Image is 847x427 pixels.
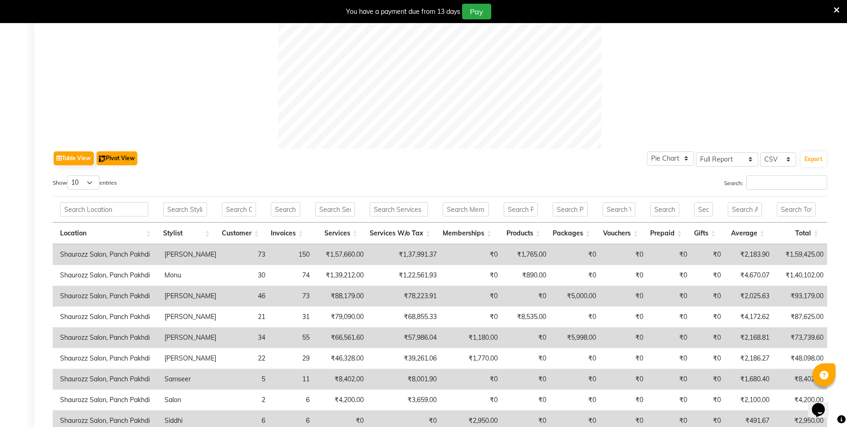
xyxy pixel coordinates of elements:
img: pivot.png [99,156,106,162]
td: 34 [224,327,273,348]
td: ₹0 [651,369,695,390]
td: ₹0 [695,307,728,327]
td: ₹890.00 [505,265,554,286]
td: 31 [273,307,317,327]
td: ₹5,998.00 [554,327,603,348]
td: Shaurozz Salon, Panch Pakhdi [53,369,157,390]
th: Location: activate to sort column ascending [53,223,156,244]
div: You have a payment due from 13 days [346,7,460,17]
th: Vouchers: activate to sort column ascending [595,223,643,244]
input: Search Invoices [271,202,300,217]
td: ₹0 [554,265,603,286]
td: ₹4,200.00 [777,390,831,410]
td: Samseer [157,369,224,390]
td: 6 [273,390,317,410]
th: Prepaid: activate to sort column ascending [643,223,687,244]
td: ₹0 [505,369,554,390]
th: Services W/o Tax: activate to sort column ascending [362,223,435,244]
iframe: chat widget [808,390,838,418]
td: ₹1,57,660.00 [317,244,371,265]
td: 29 [273,348,317,369]
th: Invoices: activate to sort column ascending [263,223,308,244]
td: Shaurozz Salon, Panch Pakhdi [53,244,157,265]
td: ₹73,739.60 [777,327,831,348]
td: ₹1,40,102.00 [777,265,831,286]
td: ₹0 [695,327,728,348]
td: ₹4,200.00 [317,390,371,410]
td: ₹66,561.60 [317,327,371,348]
th: Packages: activate to sort column ascending [545,223,595,244]
td: ₹0 [603,244,651,265]
td: ₹2,100.00 [728,390,777,410]
td: ₹0 [651,348,695,369]
td: [PERSON_NAME] [157,244,224,265]
td: ₹1,22,561.93 [371,265,444,286]
td: ₹0 [651,307,695,327]
td: ₹1,39,212.00 [317,265,371,286]
label: Search: [724,175,827,190]
td: ₹0 [603,369,651,390]
td: ₹48,098.00 [777,348,831,369]
button: Table View [54,151,94,165]
td: ₹2,186.27 [728,348,777,369]
td: ₹8,402.00 [777,369,831,390]
td: [PERSON_NAME] [157,307,224,327]
td: ₹0 [505,348,554,369]
td: ₹0 [603,265,651,286]
td: Monu [157,265,224,286]
td: ₹0 [603,327,651,348]
td: 46 [224,286,273,307]
td: ₹0 [603,390,651,410]
td: 5 [224,369,273,390]
button: Pivot View [97,151,137,165]
th: Average: activate to sort column ascending [720,223,769,244]
td: ₹0 [695,265,728,286]
td: 11 [273,369,317,390]
th: Stylist: activate to sort column ascending [156,223,214,244]
td: Shaurozz Salon, Panch Pakhdi [53,307,157,327]
td: ₹0 [695,286,728,307]
td: 21 [224,307,273,327]
td: ₹1,765.00 [505,244,554,265]
input: Search: [746,175,827,190]
th: Total: activate to sort column ascending [769,223,823,244]
td: ₹88,179.00 [317,286,371,307]
td: 74 [273,265,317,286]
input: Search Location [60,202,148,217]
td: ₹0 [505,286,554,307]
td: ₹0 [554,369,603,390]
td: ₹0 [444,369,505,390]
th: Customer: activate to sort column ascending [214,223,263,244]
td: ₹0 [444,390,505,410]
td: ₹0 [695,348,728,369]
th: Memberships: activate to sort column ascending [435,223,496,244]
input: Search Customer [222,202,256,217]
td: [PERSON_NAME] [157,286,224,307]
td: ₹2,025.63 [728,286,777,307]
th: Products: activate to sort column ascending [496,223,545,244]
td: ₹0 [444,265,505,286]
td: [PERSON_NAME] [157,348,224,369]
button: Pay [462,4,491,19]
td: ₹0 [695,369,728,390]
td: ₹0 [651,327,695,348]
td: ₹0 [554,348,603,369]
td: Shaurozz Salon, Panch Pakhdi [53,327,157,348]
td: ₹2,168.81 [728,327,777,348]
td: ₹0 [554,390,603,410]
td: Shaurozz Salon, Panch Pakhdi [53,265,157,286]
td: Shaurozz Salon, Panch Pakhdi [53,348,157,369]
td: ₹4,172.62 [728,307,777,327]
td: 73 [273,286,317,307]
input: Search Memberships [443,202,489,217]
td: ₹79,090.00 [317,307,371,327]
td: ₹46,328.00 [317,348,371,369]
td: 55 [273,327,317,348]
td: ₹0 [695,390,728,410]
td: ₹0 [651,244,695,265]
th: Gifts: activate to sort column ascending [687,223,720,244]
td: ₹0 [444,307,505,327]
td: ₹2,183.90 [728,244,777,265]
td: ₹93,179.00 [777,286,831,307]
td: ₹8,001.90 [371,369,444,390]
